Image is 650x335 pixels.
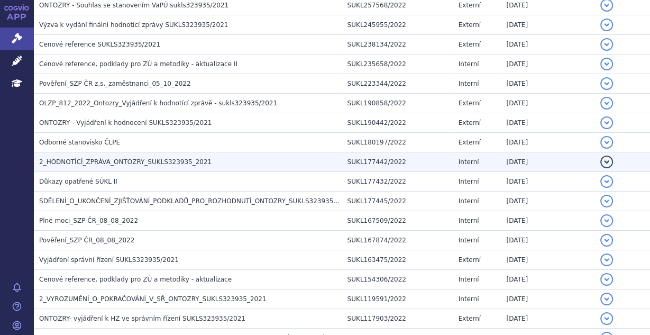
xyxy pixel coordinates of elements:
td: SUKL119591/2022 [342,289,453,309]
span: Externí [459,2,481,9]
td: SUKL154306/2022 [342,270,453,289]
button: detail [600,19,613,31]
td: [DATE] [501,152,594,172]
td: SUKL177432/2022 [342,172,453,192]
button: detail [600,273,613,286]
button: detail [600,116,613,129]
td: [DATE] [501,113,594,133]
td: [DATE] [501,55,594,74]
td: SUKL180197/2022 [342,133,453,152]
td: [DATE] [501,289,594,309]
button: detail [600,195,613,207]
span: Interní [459,178,479,185]
span: Interní [459,60,479,68]
button: detail [600,156,613,168]
span: Externí [459,315,481,322]
button: detail [600,97,613,110]
button: detail [600,136,613,149]
td: SUKL190858/2022 [342,94,453,113]
td: SUKL235658/2022 [342,55,453,74]
td: SUKL177442/2022 [342,152,453,172]
td: SUKL167874/2022 [342,231,453,250]
span: Vyjádření správní řízení SUKLS323935/2021 [39,256,179,264]
span: ONTOZRY - Vyjádření k hodnocení SUKLS323935/2021 [39,119,212,126]
span: SDĚLENÍ_O_UKONČENÍ_ZJIŠŤOVÁNÍ_PODKLADŮ_PRO_ROZHODNUTÍ_ONTOZRY_SUKLS323935_2021 [39,197,353,205]
span: Interní [459,237,479,244]
span: ONTOZRY- vyjádření k HZ ve správním řízení SUKLS323935/2021 [39,315,245,322]
span: Interní [459,276,479,283]
span: Externí [459,256,481,264]
td: SUKL163475/2022 [342,250,453,270]
button: detail [600,58,613,70]
td: [DATE] [501,250,594,270]
span: Interní [459,80,479,87]
span: Externí [459,99,481,107]
span: ONTOZRY - Souhlas se stanovením VaPÚ sukls323935/2021 [39,2,228,9]
span: Důkazy opatřené SÚKL II [39,178,117,185]
td: SUKL177445/2022 [342,192,453,211]
td: [DATE] [501,309,594,329]
span: Pověření_SZP ČR z.s._zaměstnanci_05_10_2022 [39,80,190,87]
span: OLZP_812_2022_Ontozry_Vyjádření k hodnotící zprávě - sukls323935/2021 [39,99,277,107]
button: detail [600,214,613,227]
td: SUKL238134/2022 [342,35,453,55]
td: [DATE] [501,94,594,113]
span: Externí [459,21,481,29]
button: detail [600,253,613,266]
span: Cenové reference SUKLS323935/2021 [39,41,160,48]
span: Externí [459,119,481,126]
td: [DATE] [501,35,594,55]
span: Cenové reference, podklady pro ZÚ a metodiky - aktualizace [39,276,232,283]
span: Interní [459,197,479,205]
td: [DATE] [501,133,594,152]
td: SUKL245955/2022 [342,15,453,35]
td: [DATE] [501,211,594,231]
span: Interní [459,158,479,166]
button: detail [600,38,613,51]
button: detail [600,77,613,90]
td: [DATE] [501,74,594,94]
span: Odborné stanovisko ČLPE [39,139,120,146]
span: Interní [459,295,479,303]
td: [DATE] [501,231,594,250]
button: detail [600,312,613,325]
span: Externí [459,139,481,146]
td: [DATE] [501,15,594,35]
span: 2_VYROZUMĚNÍ_O_POKRAČOVÁNÍ_V_SŘ_ONTOZRY_SUKLS323935_2021 [39,295,266,303]
span: 2_HODNOTÍCÍ_ZPRÁVA_ONTOZRY_SUKLS323935_2021 [39,158,212,166]
span: Pověření_SZP ČR_08_08_2022 [39,237,134,244]
td: [DATE] [501,172,594,192]
button: detail [600,234,613,247]
td: [DATE] [501,270,594,289]
span: Cenové reference, podklady pro ZÚ a metodiky - aktualizace II [39,60,237,68]
td: SUKL117903/2022 [342,309,453,329]
button: detail [600,293,613,305]
td: [DATE] [501,192,594,211]
span: Výzva k vydání finální hodnotící zprávy SUKLS323935/2021 [39,21,228,29]
span: Externí [459,41,481,48]
td: SUKL167509/2022 [342,211,453,231]
td: SUKL223344/2022 [342,74,453,94]
span: Interní [459,217,479,224]
td: SUKL190442/2022 [342,113,453,133]
button: detail [600,175,613,188]
span: Plné moci_SZP ČR_08_08_2022 [39,217,138,224]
